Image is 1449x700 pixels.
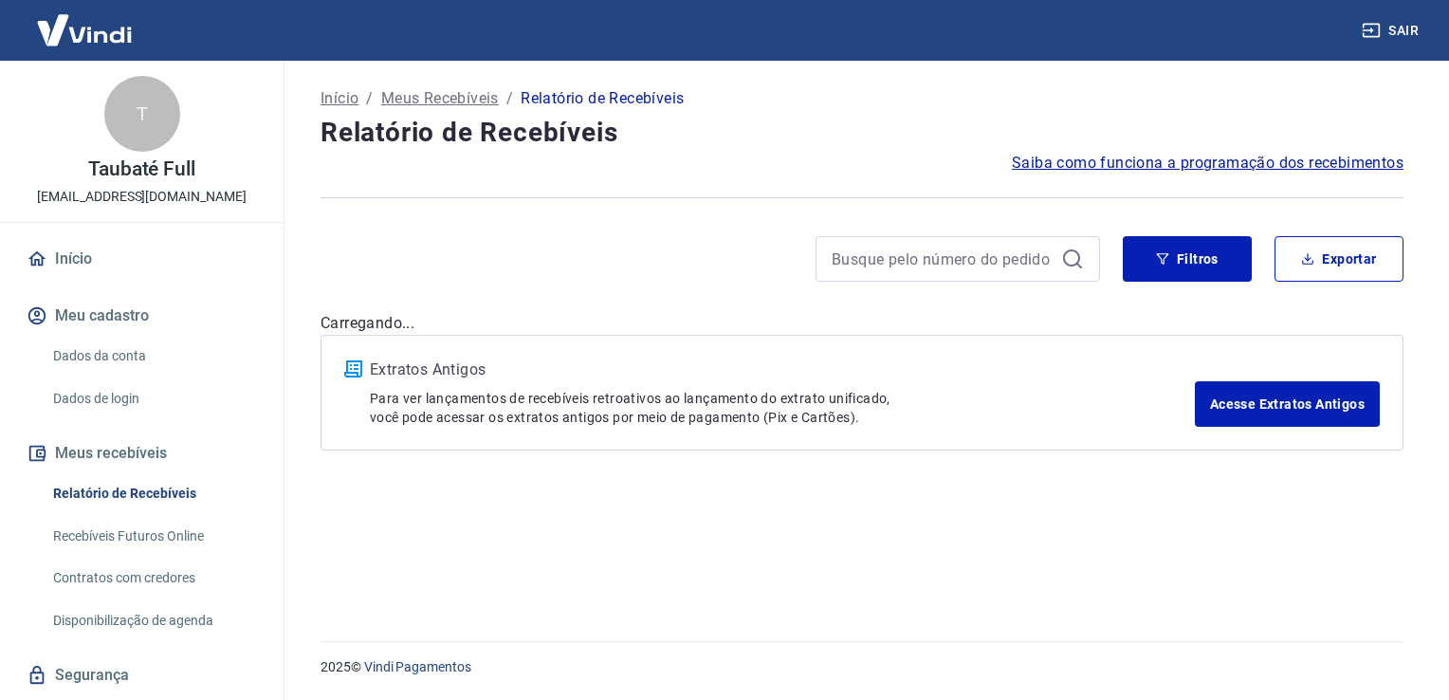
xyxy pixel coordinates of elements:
[23,238,261,280] a: Início
[23,433,261,474] button: Meus recebíveis
[46,559,261,598] a: Contratos com credores
[832,245,1054,273] input: Busque pelo número do pedido
[506,87,513,110] p: /
[1123,236,1252,282] button: Filtros
[344,360,362,378] img: ícone
[521,87,684,110] p: Relatório de Recebíveis
[1012,152,1403,175] a: Saiba como funciona a programação dos recebimentos
[321,87,358,110] a: Início
[364,659,471,674] a: Vindi Pagamentos
[88,159,195,179] p: Taubaté Full
[23,654,261,696] a: Segurança
[104,76,180,152] div: T
[321,114,1403,152] h4: Relatório de Recebíveis
[46,474,261,513] a: Relatório de Recebíveis
[370,389,1195,427] p: Para ver lançamentos de recebíveis retroativos ao lançamento do extrato unificado, você pode aces...
[46,379,261,418] a: Dados de login
[1275,236,1403,282] button: Exportar
[321,312,1403,335] p: Carregando...
[321,657,1403,677] p: 2025 ©
[23,1,146,59] img: Vindi
[381,87,499,110] a: Meus Recebíveis
[1195,381,1380,427] a: Acesse Extratos Antigos
[37,187,247,207] p: [EMAIL_ADDRESS][DOMAIN_NAME]
[46,337,261,376] a: Dados da conta
[1358,13,1426,48] button: Sair
[46,601,261,640] a: Disponibilização de agenda
[366,87,373,110] p: /
[370,359,1195,381] p: Extratos Antigos
[46,517,261,556] a: Recebíveis Futuros Online
[23,295,261,337] button: Meu cadastro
